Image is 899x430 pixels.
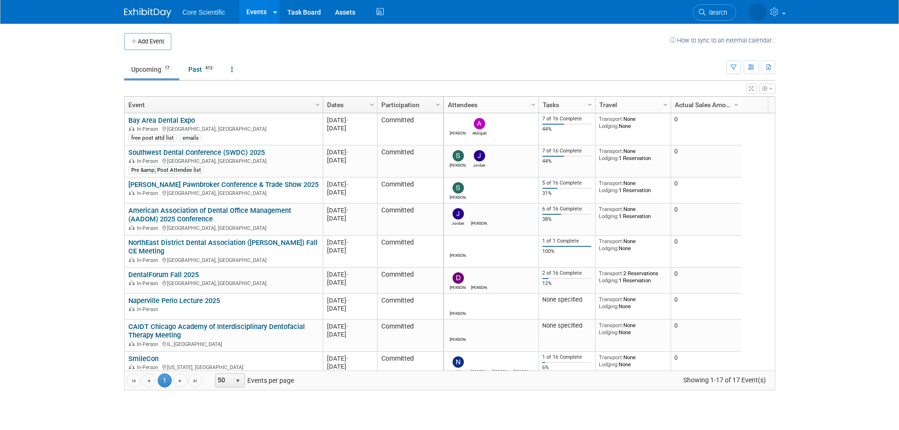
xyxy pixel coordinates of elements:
img: James Belshe [453,118,464,129]
img: James Belshe [495,356,506,368]
span: Transport: [599,238,623,245]
div: 6% [542,364,591,371]
td: 0 [671,113,741,145]
span: In-Person [137,126,161,132]
a: Bay Area Dental Expo [128,116,195,125]
div: Nik Koelblinger [450,368,466,374]
img: Sam Robinson [453,150,464,161]
span: Lodging: [599,329,619,336]
div: [GEOGRAPHIC_DATA], [GEOGRAPHIC_DATA] [128,189,319,197]
span: - [346,297,348,304]
div: None None [599,116,667,129]
div: Julie Serrano [471,284,487,290]
div: [DATE] [327,238,373,246]
div: 6 of 16 Complete [542,206,591,212]
span: In-Person [137,341,161,347]
td: Committed [377,145,443,177]
span: Lodging: [599,155,619,161]
td: 0 [671,352,741,378]
a: Naperville Perio Lecture 2025 [128,296,220,305]
td: 0 [671,268,741,294]
span: Lodging: [599,187,619,194]
div: None None [599,296,667,310]
div: [DATE] [327,322,373,330]
td: 0 [671,320,741,352]
a: NorthEast District Dental Association ([PERSON_NAME]) Fall CE Meeting [128,238,318,256]
img: James Belshe [453,240,464,252]
a: American Association of Dental Office Management (AADOM) 2025 Conference [128,206,291,224]
td: 0 [671,294,741,320]
div: [DATE] [327,270,373,278]
a: Go to the previous page [142,373,156,388]
a: Go to the next page [173,373,187,388]
span: Transport: [599,116,623,122]
div: [GEOGRAPHIC_DATA], [GEOGRAPHIC_DATA] [128,125,319,133]
a: Tasks [543,97,589,113]
div: 12% [542,280,591,287]
a: Go to the first page [126,373,141,388]
span: Column Settings [732,101,740,109]
div: Abbigail Belshe [471,129,487,135]
div: John Frederick [471,368,487,374]
div: 5 of 16 Complete [542,180,591,186]
img: In-Person Event [129,158,134,163]
img: In-Person Event [129,126,134,131]
span: 17 [162,65,172,72]
span: In-Person [137,158,161,164]
span: Lodging: [599,303,619,310]
a: Travel [599,97,664,113]
div: 100% [542,248,591,255]
td: Committed [377,113,443,145]
a: Column Settings [312,97,323,111]
a: [PERSON_NAME] Pawnbroker Conference & Trade Show 2025 [128,180,319,189]
div: 31% [542,190,591,197]
a: Column Settings [585,97,595,111]
div: 7 of 16 Complete [542,148,591,154]
div: Robert Dittmann [450,336,466,342]
img: Robert Dittmann [453,298,464,310]
a: Southwest Dental Conference (SWDC) 2025 [128,148,265,157]
a: Go to the last page [188,373,202,388]
div: 7 of 16 Complete [542,116,591,122]
div: None 1 Reservation [599,180,667,194]
img: Robert Dittmann [453,324,464,336]
a: CAIDT Chicago Academy of Interdisciplinary Dentofacial Therapy Meeting [128,322,305,340]
img: Jordan McCullough [453,208,464,219]
span: Core Scientific [183,8,225,16]
span: - [346,271,348,278]
img: Dan Boro [453,272,464,284]
div: None None [599,322,667,336]
a: Event [128,97,317,113]
div: [DATE] [327,124,373,132]
div: James Belshe [450,129,466,135]
div: None 1 Reservation [599,206,667,219]
div: [US_STATE], [GEOGRAPHIC_DATA] [128,363,319,371]
div: [DATE] [327,148,373,156]
a: Column Settings [660,97,671,111]
span: - [346,149,348,156]
span: Column Settings [368,101,376,109]
div: emails [180,134,202,142]
span: 413 [202,65,215,72]
div: [DATE] [327,180,373,188]
img: Nik Koelblinger [453,356,464,368]
img: Jordan McCullough [474,150,485,161]
a: SmileCon [128,354,159,363]
span: Column Settings [586,101,594,109]
td: 0 [671,177,741,203]
div: Dylan Gara [513,368,530,374]
div: [DATE] [327,296,373,304]
a: DentalForum Fall 2025 [128,270,199,279]
img: Morgan Khan [474,208,485,219]
span: Transport: [599,296,623,303]
span: - [346,207,348,214]
div: [DATE] [327,188,373,196]
a: How to sync to an external calendar... [670,37,775,44]
div: 1 of 16 Complete [542,354,591,361]
span: 1 [158,373,172,388]
span: Lodging: [599,213,619,219]
td: Committed [377,294,443,320]
div: James Belshe [450,252,466,258]
div: [DATE] [327,246,373,254]
div: [DATE] [327,156,373,164]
